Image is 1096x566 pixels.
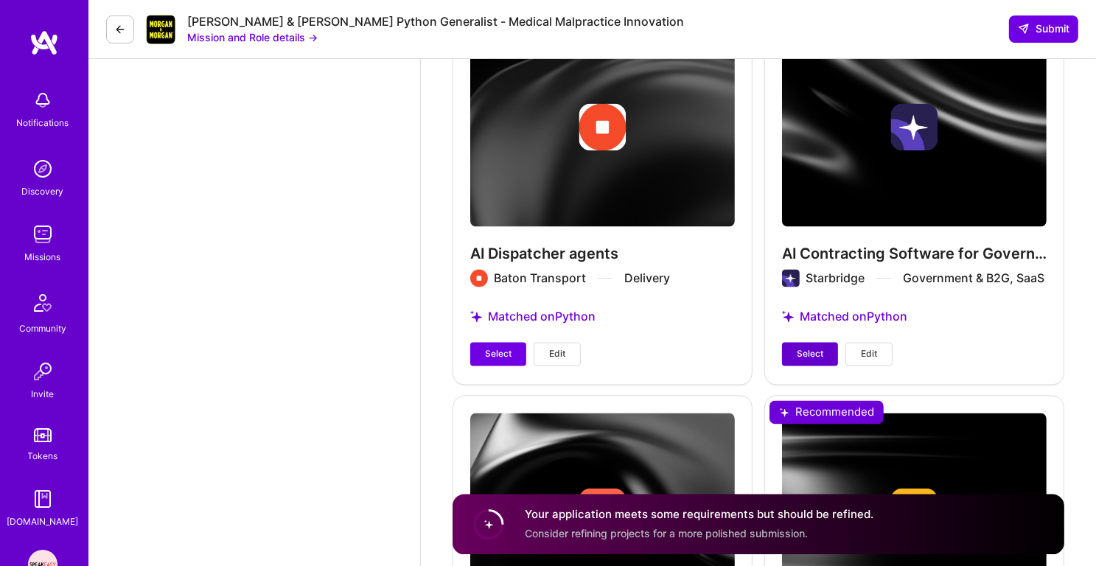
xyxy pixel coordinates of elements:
[29,29,59,56] img: logo
[32,386,55,402] div: Invite
[187,29,318,45] button: Mission and Role details →
[28,85,57,115] img: bell
[1009,15,1078,42] div: null
[34,428,52,442] img: tokens
[1018,23,1030,35] i: icon SendLight
[7,514,79,529] div: [DOMAIN_NAME]
[28,357,57,386] img: Invite
[28,154,57,184] img: discovery
[146,15,175,44] img: Company Logo
[797,348,823,361] span: Select
[17,115,69,130] div: Notifications
[114,24,126,35] i: icon LeftArrowDark
[534,343,581,366] button: Edit
[25,249,61,265] div: Missions
[525,507,873,523] h4: Your application meets some requirements but should be refined.
[845,343,893,366] button: Edit
[25,285,60,321] img: Community
[861,348,877,361] span: Edit
[22,184,64,199] div: Discovery
[1009,15,1078,42] button: Submit
[470,343,526,366] button: Select
[28,448,58,464] div: Tokens
[485,348,512,361] span: Select
[28,484,57,514] img: guide book
[782,343,838,366] button: Select
[19,321,66,336] div: Community
[525,527,808,539] span: Consider refining projects for a more polished submission.
[1018,21,1069,36] span: Submit
[187,14,684,29] div: [PERSON_NAME] & [PERSON_NAME] Python Generalist - Medical Malpractice Innovation
[28,220,57,249] img: teamwork
[549,348,565,361] span: Edit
